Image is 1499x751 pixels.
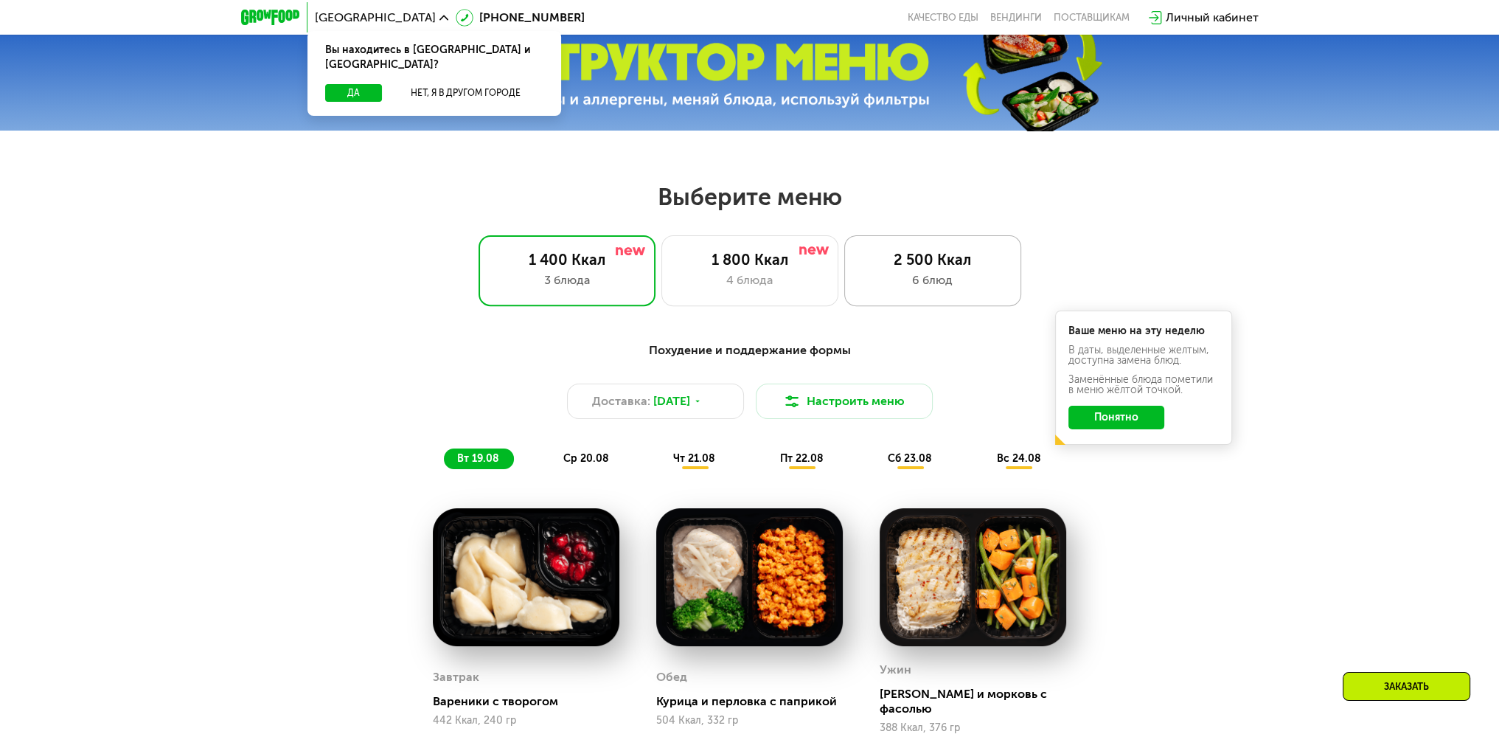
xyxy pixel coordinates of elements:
button: Да [325,84,382,102]
div: Курица и перловка с паприкой [656,694,855,709]
a: Качество еды [908,12,978,24]
div: Ужин [880,659,911,681]
div: 504 Ккал, 332 гр [656,715,843,727]
h2: Выберите меню [47,182,1452,212]
span: вт 19.08 [457,452,499,465]
div: 388 Ккал, 376 гр [880,722,1066,734]
div: 2 500 Ккал [860,251,1006,269]
span: пт 22.08 [780,452,824,465]
a: Вендинги [990,12,1042,24]
button: Понятно [1068,406,1164,429]
div: поставщикам [1054,12,1130,24]
span: ср 20.08 [563,452,609,465]
div: Заменённые блюда пометили в меню жёлтой точкой. [1068,375,1219,395]
div: 4 блюда [677,271,823,289]
button: Настроить меню [756,384,933,419]
span: сб 23.08 [888,452,932,465]
div: 1 800 Ккал [677,251,823,269]
div: Завтрак [433,666,479,688]
div: 3 блюда [494,271,640,289]
span: Доставка: [592,392,650,410]
div: Заказать [1343,672,1470,701]
span: вс 24.08 [996,452,1040,465]
span: [DATE] [653,392,690,410]
div: Личный кабинет [1166,9,1259,27]
button: Нет, я в другом городе [388,84,543,102]
div: Вареники с творогом [433,694,631,709]
div: Обед [656,666,687,688]
div: [PERSON_NAME] и морковь с фасолью [880,687,1078,716]
span: чт 21.08 [673,452,715,465]
div: В даты, выделенные желтым, доступна замена блюд. [1068,345,1219,366]
div: 442 Ккал, 240 гр [433,715,619,727]
a: [PHONE_NUMBER] [456,9,585,27]
div: Вы находитесь в [GEOGRAPHIC_DATA] и [GEOGRAPHIC_DATA]? [307,31,561,84]
div: 1 400 Ккал [494,251,640,269]
div: 6 блюд [860,271,1006,289]
span: [GEOGRAPHIC_DATA] [315,12,436,24]
div: Ваше меню на эту неделю [1068,326,1219,336]
div: Похудение и поддержание формы [313,342,1186,360]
